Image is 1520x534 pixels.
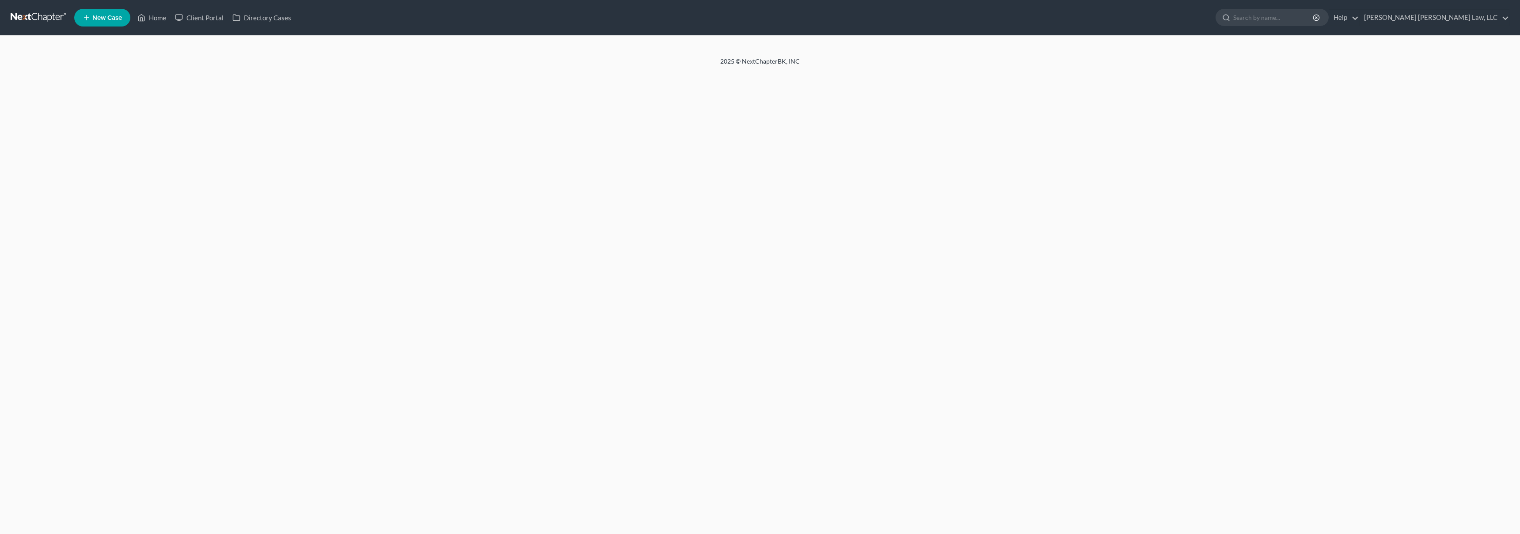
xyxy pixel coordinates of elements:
[228,10,296,26] a: Directory Cases
[1360,10,1509,26] a: [PERSON_NAME] [PERSON_NAME] Law, LLC
[1329,10,1359,26] a: Help
[1233,9,1314,26] input: Search by name...
[508,57,1012,73] div: 2025 © NextChapterBK, INC
[171,10,228,26] a: Client Portal
[133,10,171,26] a: Home
[92,15,122,21] span: New Case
